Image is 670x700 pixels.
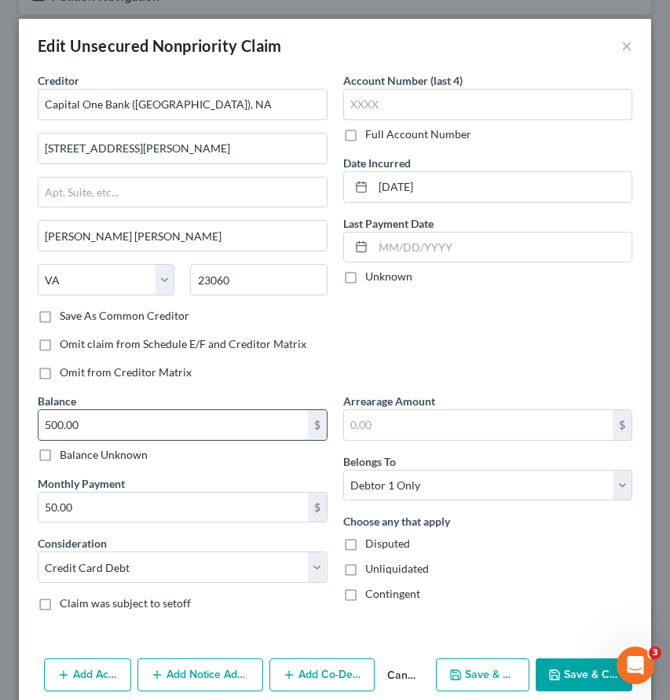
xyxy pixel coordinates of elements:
[38,410,308,440] input: 0.00
[60,447,148,463] label: Balance Unknown
[375,660,430,691] button: Cancel
[343,72,463,89] label: Account Number (last 4)
[365,537,410,550] span: Disputed
[365,562,429,575] span: Unliquidated
[365,587,420,600] span: Contingent
[617,647,654,684] iframe: Intercom live chat
[38,134,327,163] input: Enter address...
[365,269,412,284] label: Unknown
[649,647,661,659] span: 3
[60,596,191,610] span: Claim was subject to setoff
[60,365,192,379] span: Omit from Creditor Matrix
[343,89,633,120] input: XXXX
[137,658,264,691] button: Add Notice Address
[365,126,471,142] label: Full Account Number
[373,172,632,202] input: MM/DD/YYYY
[38,89,328,120] input: Search creditor by name...
[60,308,189,324] label: Save As Common Creditor
[38,35,282,57] div: Edit Unsecured Nonpriority Claim
[44,658,131,691] button: Add Action
[190,264,327,295] input: Enter zip...
[38,493,308,522] input: 0.00
[38,393,76,409] label: Balance
[344,410,613,440] input: 0.00
[308,410,327,440] div: $
[343,513,450,530] label: Choose any that apply
[613,410,632,440] div: $
[38,74,79,87] span: Creditor
[308,493,327,522] div: $
[38,535,107,552] label: Consideration
[343,393,435,409] label: Arrearage Amount
[38,178,327,207] input: Apt, Suite, etc...
[38,221,327,251] input: Enter city...
[373,233,632,262] input: MM/DD/YYYY
[343,155,411,171] label: Date Incurred
[269,658,375,691] button: Add Co-Debtor
[38,475,125,492] label: Monthly Payment
[436,658,529,691] button: Save & New
[536,658,632,691] button: Save & Close
[621,36,632,55] button: ×
[60,337,306,350] span: Omit claim from Schedule E/F and Creditor Matrix
[343,455,396,468] span: Belongs To
[343,215,434,232] label: Last Payment Date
